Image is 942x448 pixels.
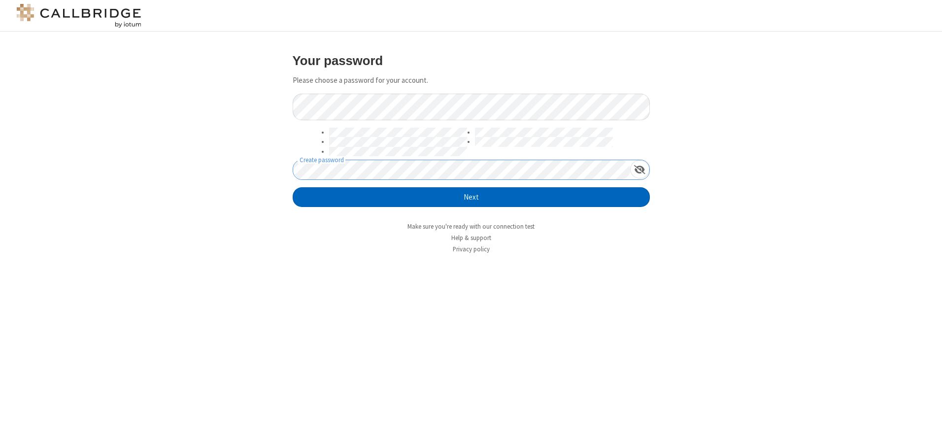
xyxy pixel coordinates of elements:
[453,245,490,253] a: Privacy policy
[15,4,143,28] img: logo@2x.png
[293,75,650,86] p: Please choose a password for your account.
[630,160,649,178] div: Show password
[293,187,650,207] button: Next
[293,54,650,68] h3: Your password
[293,160,630,179] input: Create password
[407,222,535,231] a: Make sure you're ready with our connection test
[451,234,491,242] a: Help & support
